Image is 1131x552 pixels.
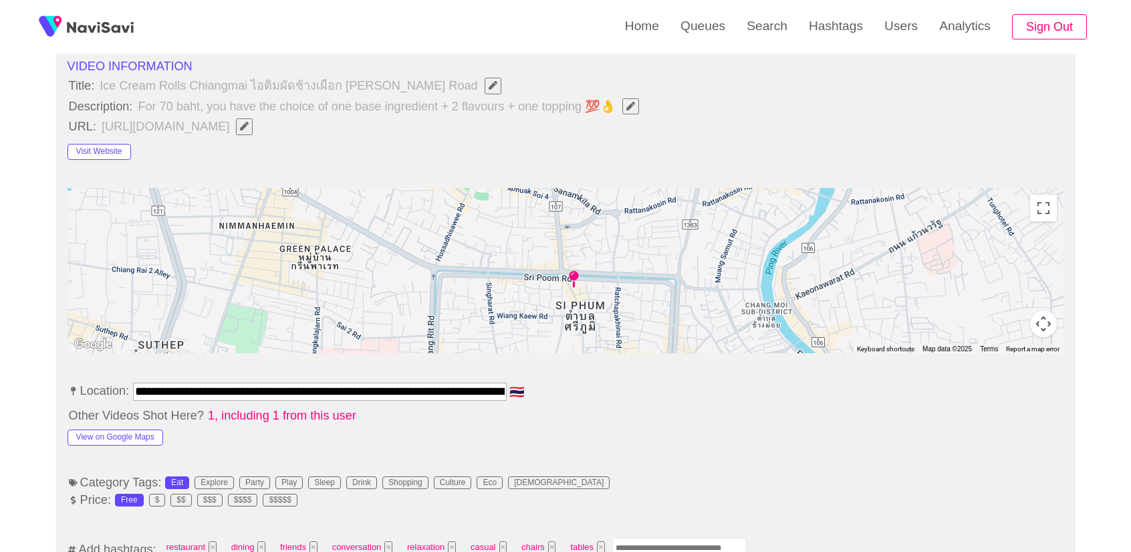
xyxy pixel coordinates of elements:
[625,102,636,110] span: Edit Field
[68,409,205,423] span: Other Videos Shot Here?
[234,496,252,505] div: $$$$
[176,496,185,505] div: $$
[1030,310,1057,337] button: Map camera controls
[388,478,422,488] div: Shopping
[68,384,131,398] span: Location:
[1012,14,1087,40] button: Sign Out
[622,98,639,115] button: Edit Field
[922,345,972,353] span: Map data ©2025
[71,336,115,353] a: Open this area in Google Maps (opens a new window)
[121,496,138,505] div: Free
[68,59,1064,75] li: VIDEO INFORMATION
[100,117,261,136] span: [URL][DOMAIN_NAME]
[483,478,497,488] div: Eco
[245,478,264,488] div: Party
[236,118,253,135] button: Edit Field
[68,430,163,446] button: View on Google Maps
[281,478,297,488] div: Play
[71,336,115,353] img: Google
[155,496,160,505] div: $
[68,79,96,93] span: Title:
[1006,345,1059,353] a: Report a map error
[352,478,371,488] div: Drink
[269,496,291,505] div: $$$$$
[485,78,501,94] button: Edit Field
[857,345,914,354] button: Keyboard shortcuts
[171,478,183,488] div: Eat
[98,76,509,96] span: Ice Cream Rolls Chiangmai ไอติมผัดช้างเผือก [PERSON_NAME] Road
[68,493,112,507] span: Price:
[68,143,131,157] a: Visit Website
[487,81,499,90] span: Edit Field
[203,496,217,505] div: $$$
[239,122,250,130] span: Edit Field
[68,120,98,134] span: URL:
[440,478,466,488] div: Culture
[68,476,163,490] span: Category Tags:
[980,345,998,353] a: Terms (opens in new tab)
[207,409,358,423] span: 1, including 1 from this user
[314,478,335,488] div: Sleep
[67,20,134,33] img: fireSpot
[136,97,647,116] span: For 70 baht, you have the choice of one base ingredient + 2 flavours + one topping 💯👌
[68,100,134,114] span: Description:
[1030,195,1057,221] button: Toggle fullscreen view
[68,144,131,160] button: Visit Website
[514,478,604,488] div: [DEMOGRAPHIC_DATA]
[33,10,67,43] img: fireSpot
[68,429,163,442] a: View on Google Maps
[508,386,526,398] span: 🇹🇭
[201,478,228,488] div: Explore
